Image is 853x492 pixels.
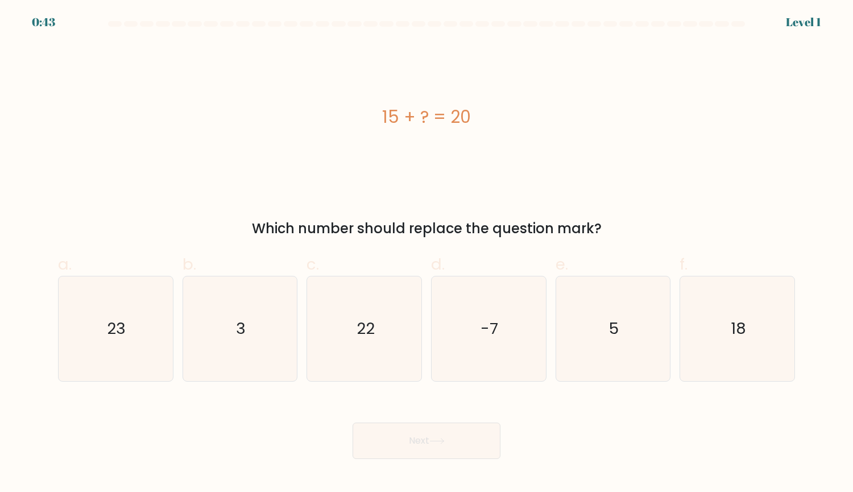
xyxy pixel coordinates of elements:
div: Which number should replace the question mark? [65,218,788,239]
span: b. [183,253,196,275]
span: e. [556,253,568,275]
span: f. [680,253,688,275]
div: 15 + ? = 20 [58,104,795,130]
text: 3 [236,317,246,340]
span: d. [431,253,445,275]
text: 22 [356,317,374,340]
text: -7 [481,317,499,340]
div: 0:43 [32,14,55,31]
text: 23 [107,317,126,340]
button: Next [353,423,500,459]
span: a. [58,253,72,275]
text: 5 [609,317,619,340]
span: c. [307,253,319,275]
div: Level 1 [786,14,821,31]
text: 18 [731,317,746,340]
